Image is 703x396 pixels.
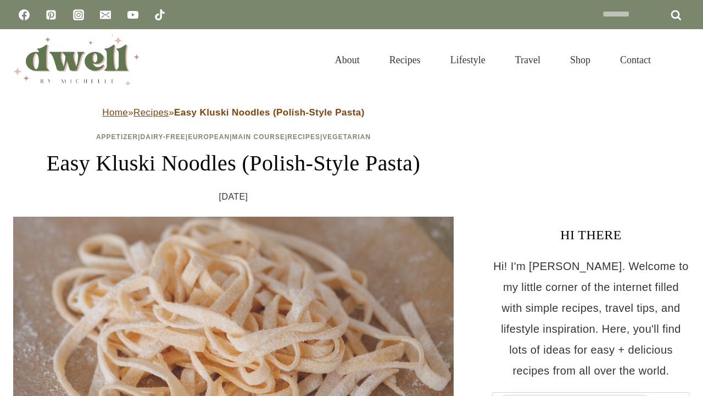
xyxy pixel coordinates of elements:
[13,147,454,180] h1: Easy Kluski Noodles (Polish-Style Pasta)
[102,107,128,118] a: Home
[40,4,62,26] a: Pinterest
[102,107,365,118] span: » »
[500,41,555,79] a: Travel
[492,225,690,245] h3: HI THERE
[13,35,140,85] img: DWELL by michelle
[68,4,90,26] a: Instagram
[219,189,248,205] time: [DATE]
[671,51,690,69] button: View Search Form
[141,133,186,141] a: Dairy-Free
[149,4,171,26] a: TikTok
[188,133,230,141] a: European
[605,41,666,79] a: Contact
[13,4,35,26] a: Facebook
[96,133,371,141] span: | | | | |
[436,41,500,79] a: Lifestyle
[555,41,605,79] a: Shop
[320,41,666,79] nav: Primary Navigation
[94,4,116,26] a: Email
[492,256,690,381] p: Hi! I'm [PERSON_NAME]. Welcome to my little corner of the internet filled with simple recipes, tr...
[232,133,285,141] a: Main Course
[322,133,371,141] a: Vegetarian
[174,107,365,118] strong: Easy Kluski Noodles (Polish-Style Pasta)
[375,41,436,79] a: Recipes
[133,107,169,118] a: Recipes
[96,133,138,141] a: Appetizer
[320,41,375,79] a: About
[122,4,144,26] a: YouTube
[287,133,320,141] a: Recipes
